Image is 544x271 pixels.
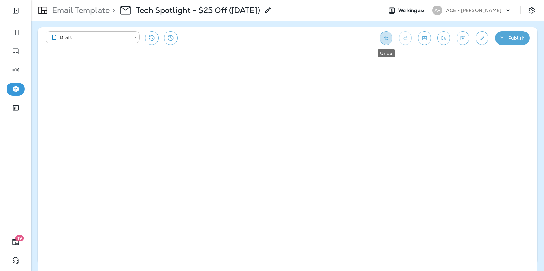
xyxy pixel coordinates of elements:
button: Undo [380,31,392,45]
div: A- [432,6,442,15]
button: Send test email [437,31,450,45]
button: 19 [7,236,25,249]
button: Settings [526,5,537,16]
button: Save [457,31,469,45]
span: 19 [15,235,24,241]
button: Edit details [476,31,488,45]
div: Undo [378,49,395,57]
span: Working as: [398,8,426,13]
button: Publish [495,31,530,45]
p: > [110,6,115,15]
div: Draft [50,34,129,41]
button: View Changelog [164,31,178,45]
p: ACE - [PERSON_NAME] [446,8,501,13]
p: Email Template [49,6,110,15]
button: Restore from previous version [145,31,159,45]
div: Tech Spotlight - $25 Off (September 2025) [136,6,260,15]
button: Expand Sidebar [7,4,25,17]
p: Tech Spotlight - $25 Off ([DATE]) [136,6,260,15]
button: Toggle preview [418,31,431,45]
